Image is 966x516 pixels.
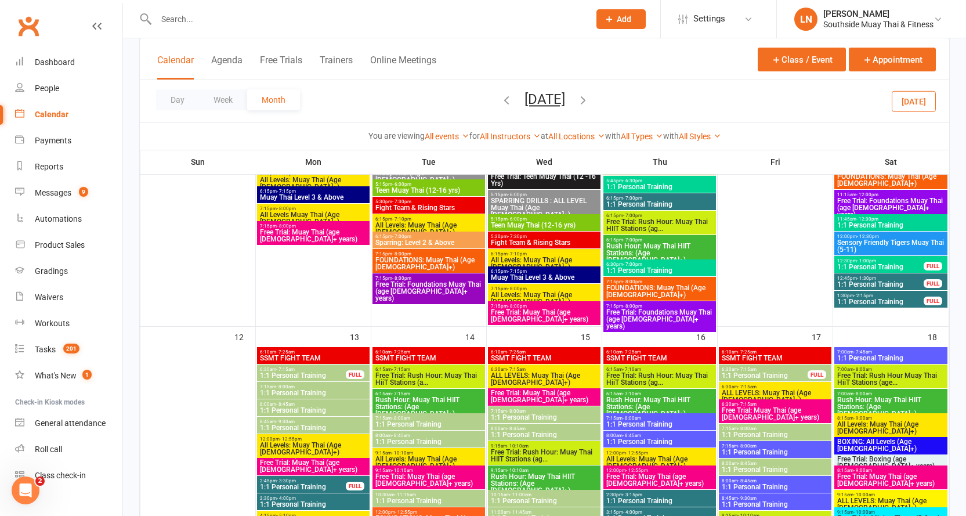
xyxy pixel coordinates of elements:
[375,281,483,302] span: Free Trial: Foundations Muay Thai (age [DEMOGRAPHIC_DATA]+ years)
[490,192,598,197] span: 5:15pm
[259,424,367,431] span: 1:1 Personal Training
[837,468,945,473] span: 8:15am
[276,349,295,355] span: - 7:25am
[392,391,410,396] span: - 7:15am
[259,459,367,473] span: Free Trial: Muay Thai (age [DEMOGRAPHIC_DATA]+ years)
[738,426,757,431] span: - 8:00am
[606,349,714,355] span: 6:10am
[15,128,122,154] a: Payments
[837,276,924,281] span: 12:45pm
[679,132,721,141] a: All Styles
[606,416,714,421] span: 7:15am
[375,204,483,211] span: Fight Team & Rising Stars
[853,416,872,421] span: - 9:00am
[346,370,364,379] div: FULL
[490,443,598,449] span: 9:15am
[392,450,413,456] span: - 10:10am
[375,367,483,372] span: 6:15am
[35,418,106,428] div: General attendance
[808,370,826,379] div: FULL
[375,450,483,456] span: 9:15am
[621,132,663,141] a: All Types
[490,257,598,270] span: All Levels: Muay Thai (Age [DEMOGRAPHIC_DATA]+)
[375,372,483,386] span: Free Trial: Rush Hour: Muay Thai HiiT Stations (a...
[837,293,924,298] span: 1:30pm
[581,327,602,346] div: 15
[375,187,483,194] span: Teen Muay Thai (12-16 yrs)
[928,327,949,346] div: 18
[35,345,56,354] div: Tasks
[199,89,247,110] button: Week
[606,237,714,243] span: 6:15pm
[507,443,529,449] span: - 10:10am
[375,396,483,417] span: Rush Hour: Muay Thai HIIT Stations: (Age [DEMOGRAPHIC_DATA]+)
[259,194,367,201] span: Muay Thai Level 3 & Above
[392,349,410,355] span: - 7:25am
[837,234,945,239] span: 12:00pm
[507,468,529,473] span: - 10:10am
[837,456,945,470] span: Free Trial: Boxing (age [DEMOGRAPHIC_DATA]+ years)
[277,478,296,483] span: - 3:30pm
[490,251,598,257] span: 6:15pm
[15,206,122,232] a: Automations
[837,391,945,396] span: 7:00am
[259,206,367,211] span: 7:15pm
[392,234,411,239] span: - 7:00pm
[623,196,642,201] span: - 7:00pm
[375,239,483,246] span: Sparring: Level 2 & Above
[837,355,945,362] span: 1:1 Personal Training
[280,436,302,442] span: - 12:55pm
[626,450,648,456] span: - 12:55pm
[721,349,829,355] span: 6:10am
[35,371,77,380] div: What's New
[596,9,646,29] button: Add
[259,483,346,490] span: 1:1 Personal Training
[758,48,846,71] button: Class / Event
[153,11,581,27] input: Search...
[15,410,122,436] a: General attendance kiosk mode
[392,216,411,222] span: - 7:10pm
[375,468,483,473] span: 9:15am
[812,327,833,346] div: 17
[606,267,714,274] span: 1:1 Personal Training
[837,258,924,264] span: 12:30pm
[508,216,527,222] span: - 6:00pm
[856,192,878,197] span: - 12:00pm
[606,450,714,456] span: 12:00pm
[721,478,829,483] span: 8:00am
[156,89,199,110] button: Day
[721,431,829,438] span: 1:1 Personal Training
[15,75,122,102] a: People
[490,431,598,438] span: 1:1 Personal Training
[508,269,527,274] span: - 7:15pm
[490,222,598,229] span: Teen Muay Thai (12-16 yrs)
[370,55,436,80] button: Online Meetings
[247,89,300,110] button: Month
[623,304,642,309] span: - 8:00pm
[721,384,829,389] span: 6:30am
[823,9,934,19] div: [PERSON_NAME]
[548,132,605,141] a: All Locations
[260,55,302,80] button: Free Trials
[35,293,63,302] div: Waivers
[346,482,364,490] div: FULL
[15,363,122,389] a: What's New1
[721,355,829,362] span: SSMT FIGHT TEAM
[35,84,59,93] div: People
[35,136,71,145] div: Payments
[606,396,714,417] span: Rush Hour: Muay Thai HIIT Stations: (Age [DEMOGRAPHIC_DATA]+)
[738,461,757,466] span: - 8:45am
[508,304,527,309] span: - 8:00pm
[490,367,598,372] span: 6:30am
[368,131,425,140] strong: You are viewing
[718,150,833,174] th: Fri
[63,344,79,353] span: 201
[490,239,598,246] span: Fight Team & Rising Stars
[82,370,92,380] span: 1
[375,257,483,270] span: FOUNDATIONS: Muay Thai (Age [DEMOGRAPHIC_DATA]+)
[721,402,829,407] span: 6:30am
[924,297,942,305] div: FULL
[375,182,483,187] span: 5:15pm
[35,471,86,480] div: Class check-in
[924,262,942,270] div: FULL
